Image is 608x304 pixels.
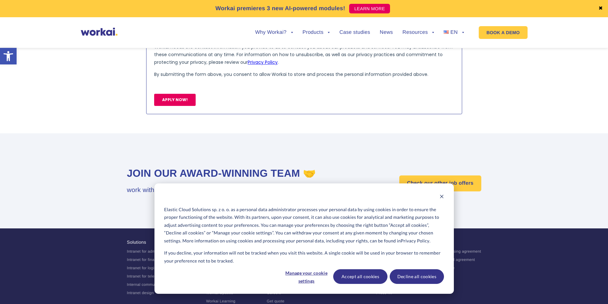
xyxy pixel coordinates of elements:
[164,206,444,245] p: Elastic Cloud Solutions sp. z o. o. as a personal data administrator processes your personal data...
[439,193,444,201] button: Dismiss cookie banner
[164,249,444,265] p: If you decline, your information will not be tracked when you visit this website. A single cookie...
[127,266,162,270] a: Intranet for logistics
[2,89,6,93] input: I hereby consent to the processing of the personal data I have provided during the recruitment pr...
[2,122,297,145] span: I hereby consent to the processing of my personal data of a special category contained in my appl...
[333,269,387,284] button: Accept all cookies
[127,274,182,278] a: Intranet for telecommunication
[401,237,430,245] a: Privacy Policy
[380,30,393,35] a: News
[432,249,481,254] a: Data processing agreement
[127,240,146,245] a: Solutions
[94,171,124,177] a: Privacy Policy
[2,122,6,126] input: I hereby consent to the processing of my personal data of a special category contained in my appl...
[479,26,527,39] a: BOOK A DEMO
[402,30,434,35] a: Resources
[154,183,454,294] div: Cookie banner
[282,269,331,284] button: Manage your cookie settings
[399,175,481,191] a: Check our other job offers
[598,6,603,11] a: ✖
[432,266,455,270] a: Terms of use
[150,26,201,33] span: Mobile phone number
[127,257,161,262] a: Intranet for finance
[127,282,171,287] a: Internal communications
[267,299,285,303] a: Get quote
[127,167,330,180] h2: Join our award-winning team 🤝
[215,4,345,13] p: Workai premieres 3 new AI-powered modules!
[349,4,390,13] a: LEARN MORE
[127,291,154,295] a: Intranet design
[127,185,330,195] h3: work with us to deliver the world’s best employee experience platform
[255,30,293,35] a: Why Workai?
[206,299,236,303] a: Workai Learning
[450,30,458,35] span: EN
[390,269,444,284] button: Decline all cookies
[303,30,330,35] a: Products
[127,249,173,254] a: Intranet for administration
[339,30,370,35] a: Case studies
[2,88,289,106] span: I hereby consent to the processing of the personal data I have provided during the recruitment pr...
